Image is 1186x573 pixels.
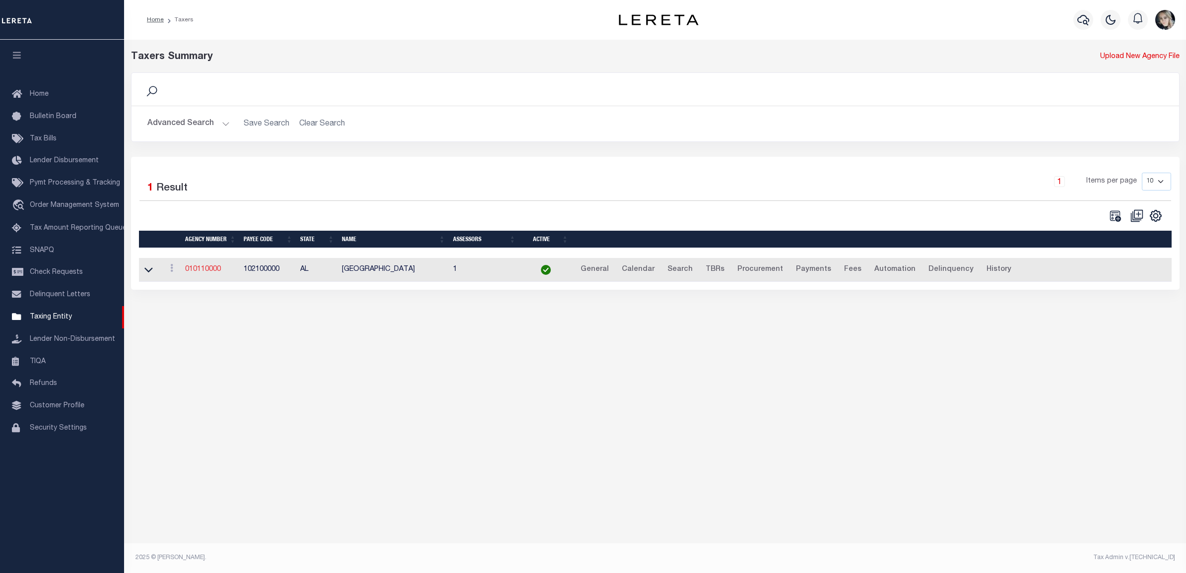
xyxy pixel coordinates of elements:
i: travel_explore [12,199,28,212]
a: Payments [791,262,836,278]
span: Delinquent Letters [30,291,90,298]
span: SNAPQ [30,247,54,254]
li: Taxers [164,15,194,24]
span: Refunds [30,380,57,387]
span: Lender Disbursement [30,157,99,164]
a: Upload New Agency File [1100,52,1180,63]
a: Calendar [617,262,659,278]
a: TBRs [701,262,729,278]
a: Search [663,262,697,278]
span: Items per page [1086,176,1137,187]
td: 1 [449,258,520,282]
button: Advanced Search [147,114,230,133]
th: Name: activate to sort column ascending [338,231,449,248]
div: Taxers Summary [131,50,914,64]
a: General [576,262,613,278]
a: Automation [870,262,920,278]
span: Bulletin Board [30,113,76,120]
a: Fees [840,262,866,278]
div: 2025 © [PERSON_NAME]. [128,553,656,562]
span: TIQA [30,358,46,365]
a: 010110000 [185,266,221,273]
a: History [982,262,1016,278]
span: Pymt Processing & Tracking [30,180,120,187]
a: 1 [1054,176,1065,187]
td: AL [296,258,338,282]
span: Tax Bills [30,135,57,142]
img: check-icon-green.svg [541,265,551,275]
div: Tax Admin v.[TECHNICAL_ID] [662,553,1175,562]
th: Payee Code: activate to sort column ascending [240,231,296,248]
a: Delinquency [924,262,978,278]
img: logo-dark.svg [619,14,698,25]
span: Customer Profile [30,402,84,409]
span: Tax Amount Reporting Queue [30,225,127,232]
label: Result [156,181,188,196]
a: Procurement [733,262,788,278]
th: Assessors: activate to sort column ascending [449,231,520,248]
th: Active: activate to sort column ascending [520,231,572,248]
span: Security Settings [30,425,87,432]
th: State: activate to sort column ascending [296,231,338,248]
span: Check Requests [30,269,83,276]
a: Home [147,17,164,23]
th: Agency Number: activate to sort column ascending [181,231,240,248]
span: Lender Non-Disbursement [30,336,115,343]
span: 1 [147,183,153,193]
span: Home [30,91,49,98]
span: Taxing Entity [30,314,72,320]
td: [GEOGRAPHIC_DATA] [338,258,449,282]
td: 102100000 [240,258,296,282]
span: Order Management System [30,202,119,209]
